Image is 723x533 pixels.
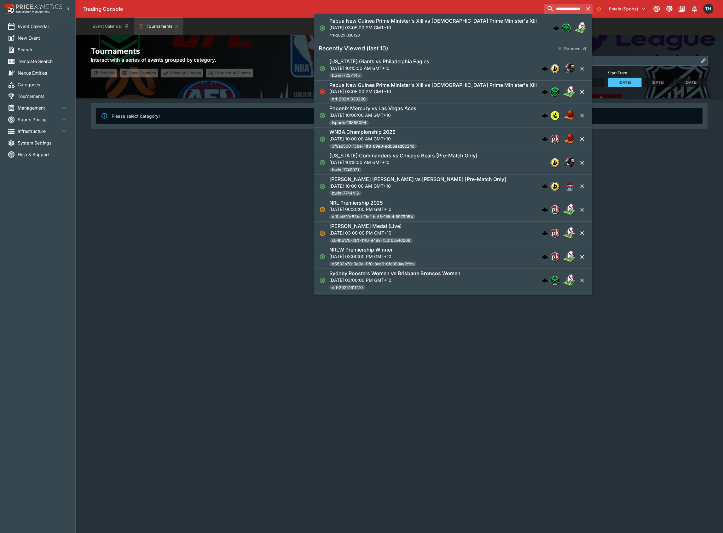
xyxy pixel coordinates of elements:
[319,25,326,31] svg: Open
[329,18,537,24] h6: Papua New Guinea Prime Minister's XIII vs [DEMOGRAPHIC_DATA] Prime Minister's XIII
[563,109,576,122] img: basketball.png
[542,207,548,213] div: cerberus
[702,2,715,16] button: Todd Henderson
[329,167,361,173] span: bwin-7749921
[319,112,326,119] svg: Open
[319,45,388,52] h5: Recently Viewed (last 10)
[554,43,590,54] button: Remove all
[605,4,650,14] button: Select Tenant
[551,182,559,191] div: bwin
[329,152,477,159] h6: [US_STATE] Commanders vs Chicago Bears [Pre-Match Only]
[563,180,576,193] img: mma.png
[329,206,415,213] p: [DATE] 06:30:00 PM GMT+10
[329,24,537,31] p: [DATE] 03:05:00 PM GMT+10
[551,111,559,120] div: lsports
[329,214,415,220] span: df8ad510-83bd-11ef-bef5-155eb8979984
[608,78,642,87] button: [DATE]
[329,112,416,118] p: [DATE] 10:00:00 AM GMT+10
[676,3,688,14] button: Documentation
[542,112,548,119] img: logo-cerberus.svg
[319,207,326,213] svg: Suspended
[91,46,253,56] h2: Tournaments
[594,4,604,14] button: No Bookmarks
[329,159,477,166] p: [DATE] 10:15:00 AM GMT+10
[703,4,714,14] div: Todd Henderson
[551,135,559,144] div: pricekinetics
[319,65,326,72] svg: Open
[2,3,14,15] img: PriceKinetics Logo
[542,254,548,260] div: cerberus
[689,3,700,14] button: Notifications
[608,78,708,87] div: Start From
[329,253,416,260] p: [DATE] 03:00:00 PM GMT+10
[551,158,559,167] div: bwin
[329,72,362,79] span: bwin-7257445
[329,65,429,71] p: [DATE] 10:15:00 AM GMT+10
[18,70,68,76] span: Nexus Entities
[134,18,183,35] button: Tournaments
[18,116,60,123] span: Sports Pricing
[674,78,708,87] button: [DATE]
[329,143,417,150] span: 3f9a9500-158e-11f0-89e0-ed06ead6c24d
[329,261,416,267] span: d6533b70-3e9a-11f0-8cd6-0fc390ae2fdb
[551,229,559,237] img: pricekinetics.png
[544,4,584,14] input: search
[112,110,160,122] div: Please select category!
[563,227,576,240] img: rugby_league.png
[563,203,576,216] img: rugby_league.png
[608,68,708,78] label: Start From
[542,65,548,72] img: logo-cerberus.svg
[16,4,62,9] img: PriceKinetics
[551,135,559,143] img: pricekinetics.png
[329,135,417,142] p: [DATE] 10:00:00 AM GMT+10
[551,182,559,190] img: bwin.png
[542,65,548,72] div: cerberus
[18,105,60,111] span: Management
[329,237,413,244] span: c04bb170-a17f-11f0-9498-152fbaa4d268
[553,25,559,31] div: cerberus
[553,25,559,31] img: logo-cerberus.svg
[319,277,326,284] svg: Open
[329,223,402,230] h6: [PERSON_NAME] Medal (Live)
[551,111,559,120] img: lsports.jpeg
[542,89,548,95] img: logo-cerberus.svg
[18,139,68,146] span: System Settings
[329,277,460,283] p: [DATE] 03:00:00 PM GMT+10
[563,156,576,169] img: american_football.png
[18,46,68,53] span: Search
[329,270,460,277] h6: Sydney Roosters Women vs Brisbane Broncos Women
[329,129,396,135] h6: WNBA Championship 2025
[551,206,559,214] img: pricekinetics.png
[18,23,68,30] span: Event Calendar
[542,136,548,142] div: cerberus
[563,251,576,263] img: rugby_league.png
[18,58,68,65] span: Template Search
[551,65,559,73] img: bwin.png
[551,159,559,167] img: bwin.png
[18,93,68,99] span: Tournaments
[329,82,537,88] h6: Papua New Guinea Prime Minister's XIII vs [DEMOGRAPHIC_DATA] Prime Minister's XIII
[551,276,559,285] div: nrl
[542,207,548,213] img: logo-cerberus.svg
[83,6,542,12] div: Trading Console
[542,277,548,284] img: logo-cerberus.svg
[329,230,413,236] p: [DATE] 03:00:00 PM GMT+10
[641,78,675,87] button: [DATE]
[542,230,548,236] img: logo-cerberus.svg
[542,254,548,260] img: logo-cerberus.svg
[562,24,570,32] img: nrl.png
[18,35,68,41] span: New Event
[551,276,559,285] img: nrl.png
[329,96,368,102] span: nrl-20241330220
[563,62,576,75] img: american_football.png
[542,230,548,236] div: cerberus
[563,274,576,287] img: rugby_league.png
[329,200,383,206] h6: NRL Premiership 2025
[329,190,361,196] span: bwin-7744416
[551,88,559,96] img: nrl.png
[506,46,708,56] label: Select Category
[551,64,559,73] div: bwin
[542,183,548,190] div: cerberus
[329,120,369,126] span: lsports-16888094
[76,136,723,143] p: Copyright © Entain Group Australia Pty Ltd 2025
